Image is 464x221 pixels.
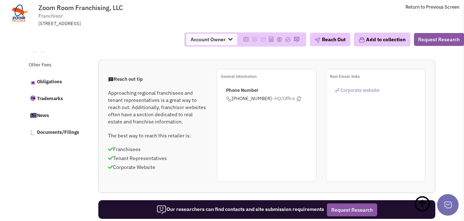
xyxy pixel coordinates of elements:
[108,146,208,153] p: Franchisees
[25,124,83,140] a: Documents/Filings
[25,91,83,106] a: Trademarks
[354,33,410,46] button: Add to collection
[335,87,379,93] a: Corporate website
[108,76,143,82] span: Reach out tip
[38,12,63,20] span: Franchisor
[294,37,299,42] img: Please add to your accounts
[108,155,208,162] p: Tenant Representatives
[25,74,83,89] a: Obligations
[38,4,123,12] span: Zoom Room Franchising, LLC
[108,89,208,125] p: Approaching regional franchisees and tenant representatives is a great way to reach out. Addition...
[358,37,365,43] img: icon-collection-lavender.png
[314,37,320,43] img: plane.png
[25,58,83,72] a: Other Fees
[272,95,295,102] span: –HQ/Office
[330,73,425,80] p: Real Estate links
[252,37,257,42] img: Please add to your accounts
[341,87,379,93] span: Corporate website
[108,132,208,139] p: The best way to reach this retailer is:
[226,96,232,102] img: icon-phone.png
[276,37,282,42] img: Please add to your accounts
[260,37,266,42] img: Please add to your accounts
[285,37,291,42] img: Please add to your accounts
[335,88,339,93] img: reachlinkicon.png
[221,73,316,80] p: General information
[186,34,237,45] span: Account Owner
[226,87,316,94] p: Phone Number
[226,95,316,102] span: [PHONE_NUMBER]
[414,33,464,46] button: Request Research
[406,4,459,10] a: Return to Previous Screen
[310,33,350,46] button: Reach Out
[156,205,167,215] img: icon-researcher-20.png
[25,108,83,123] a: News
[156,206,324,212] span: Our researchers can find contacts and site submission requirements
[108,164,208,171] p: Corporate Website
[38,20,226,27] div: [STREET_ADDRESS]
[327,203,377,216] button: Request Research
